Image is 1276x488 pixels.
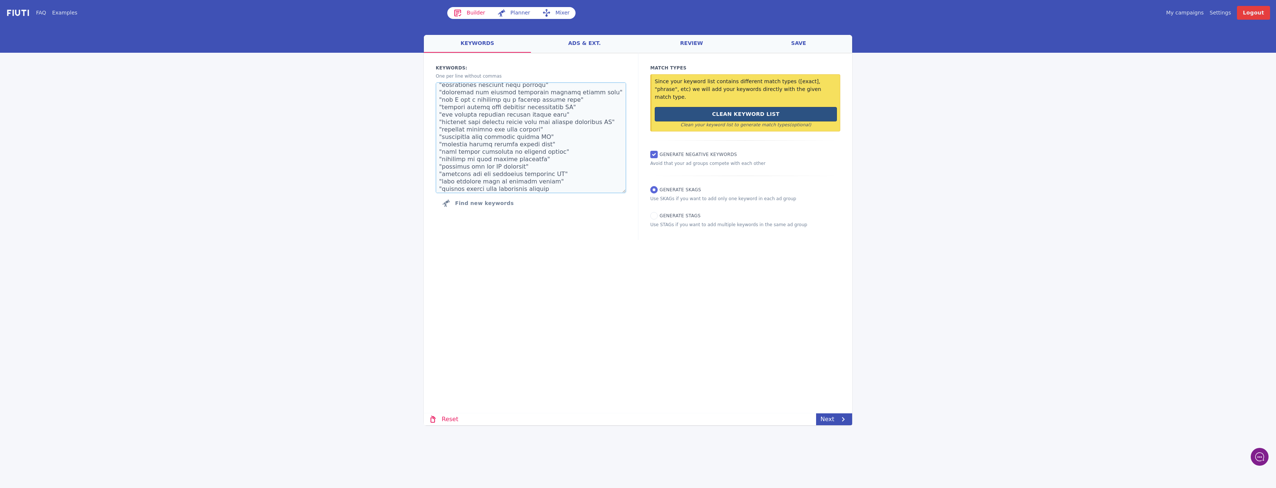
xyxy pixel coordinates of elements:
[638,35,745,53] a: review
[650,151,658,158] input: Generate Negative keywords
[8,59,122,72] span: Enter your email to unlock industry tips and this exclusive offer.
[790,122,811,127] span: (optional)
[660,152,737,157] span: Generate Negative keywords
[52,9,77,17] a: Examples
[6,9,30,17] img: f731f27.png
[1237,6,1270,20] a: Logout
[62,260,94,264] span: We run on Gist
[11,36,138,48] h1: Welcome to Fiuti!
[650,212,658,219] input: Generate STAGs
[48,91,89,97] span: New conversation
[650,160,840,167] p: Avoid that your ad groups compete with each other
[536,7,576,19] a: Mixer
[660,213,700,218] span: Generate STAGs
[117,6,125,13] button: X
[650,195,840,202] p: Use SKAGs if you want to add only one keyword in each ad group
[655,121,837,128] p: Clean your keyword list to generate match types
[1210,9,1231,17] a: Settings
[650,186,658,193] input: Generate SKAGs
[11,49,138,73] h2: Can I help you with anything?
[424,413,463,425] a: Reset
[1251,448,1269,466] iframe: gist-messenger-bubble-iframe
[655,107,837,121] button: Clean Keyword List
[15,113,115,130] button: Subscribe Now
[15,17,115,51] b: Sign up for our newsletter to receive 15% your first month!
[491,7,536,19] a: Planner
[12,87,137,101] button: New conversation
[15,92,115,110] input: Enter your email address
[531,35,638,53] a: ads & ext.
[1166,9,1203,17] a: My campaigns
[424,35,531,53] a: keywords
[660,187,701,192] span: Generate SKAGs
[436,196,520,211] button: Click to find new keywords related to those above
[447,7,491,19] a: Builder
[436,65,626,71] label: Keywords:
[745,35,852,53] a: save
[655,78,837,101] p: Since your keyword list contains different match types ([exact], "phrase", etc) we will add your ...
[650,65,840,71] p: Match Types
[650,221,840,228] p: Use STAGs if you want to add multiple keywords in the same ad group
[816,413,852,425] a: Next
[436,73,626,79] p: One per line without commas
[36,9,46,17] a: FAQ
